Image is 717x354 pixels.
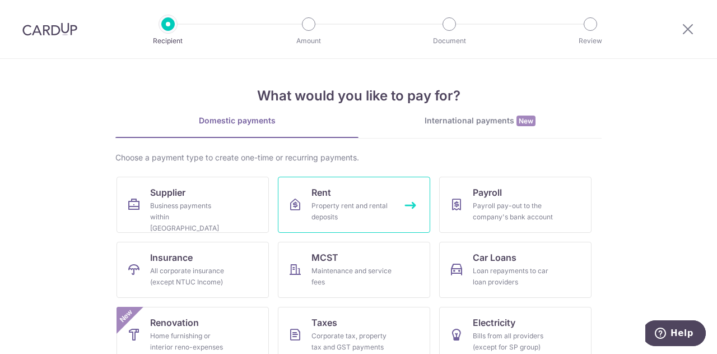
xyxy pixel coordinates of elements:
[117,177,269,233] a: SupplierBusiness payments within [GEOGRAPHIC_DATA]
[115,86,602,106] h4: What would you like to pay for?
[645,320,706,348] iframe: Opens a widget where you can find more information
[473,251,516,264] span: Car Loans
[473,316,515,329] span: Electricity
[117,307,136,325] span: New
[117,242,269,298] a: InsuranceAll corporate insurance (except NTUC Income)
[311,265,392,288] div: Maintenance and service fees
[516,116,536,126] span: New
[22,22,77,36] img: CardUp
[127,35,209,47] p: Recipient
[150,251,193,264] span: Insurance
[311,186,331,199] span: Rent
[25,8,48,18] span: Help
[311,200,392,223] div: Property rent and rental deposits
[267,35,350,47] p: Amount
[358,115,602,127] div: International payments
[115,152,602,163] div: Choose a payment type to create one-time or recurring payments.
[473,265,553,288] div: Loan repayments to car loan providers
[311,251,338,264] span: MCST
[311,330,392,353] div: Corporate tax, property tax and GST payments
[439,242,592,298] a: Car LoansLoan repayments to car loan providers
[473,200,553,223] div: Payroll pay-out to the company's bank account
[549,35,632,47] p: Review
[150,265,231,288] div: All corporate insurance (except NTUC Income)
[150,186,185,199] span: Supplier
[115,115,358,126] div: Domestic payments
[473,186,502,199] span: Payroll
[278,177,430,233] a: RentProperty rent and rental deposits
[150,316,199,329] span: Renovation
[150,200,231,234] div: Business payments within [GEOGRAPHIC_DATA]
[311,316,337,329] span: Taxes
[408,35,491,47] p: Document
[150,330,231,353] div: Home furnishing or interior reno-expenses
[278,242,430,298] a: MCSTMaintenance and service fees
[439,177,592,233] a: PayrollPayroll pay-out to the company's bank account
[473,330,553,353] div: Bills from all providers (except for SP group)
